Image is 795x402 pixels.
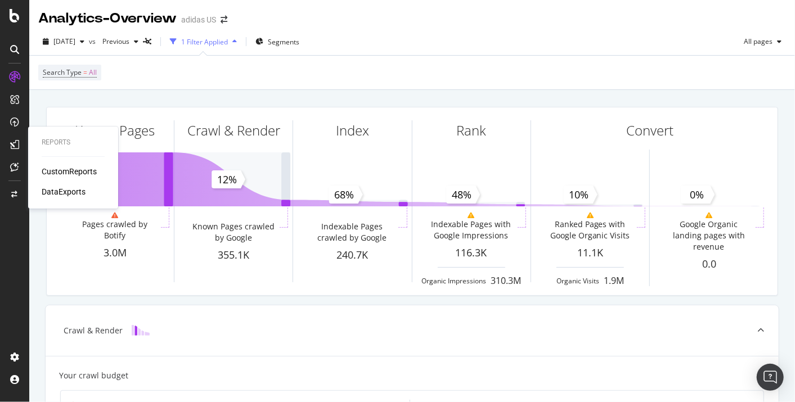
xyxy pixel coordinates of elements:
button: 1 Filter Applied [165,33,241,51]
div: Open Intercom Messenger [757,364,784,391]
div: Pages crawled by Botify [70,219,159,241]
div: Crawl & Render [187,121,280,140]
div: 116.3K [412,246,531,260]
span: vs [89,37,98,46]
div: Analytics - Overview [38,9,177,28]
div: Organic Impressions [421,276,486,286]
div: Index [336,121,369,140]
img: block-icon [132,325,150,336]
button: All pages [739,33,786,51]
div: Crawl & Render [64,325,123,336]
div: arrow-right-arrow-left [221,16,227,24]
div: 3.0M [56,246,174,260]
span: Previous [98,37,129,46]
div: Indexable Pages crawled by Google [308,221,396,243]
span: = [83,67,87,77]
button: Segments [251,33,304,51]
div: Indexable Pages with Google Impressions [427,219,515,241]
div: 310.3M [491,274,521,287]
div: Known Pages [75,121,155,140]
div: Your crawl budget [59,370,128,381]
button: Previous [98,33,143,51]
span: 2025 Sep. 9th [53,37,75,46]
div: 1 Filter Applied [181,37,228,47]
div: adidas US [181,14,216,25]
span: Segments [268,37,299,47]
div: Known Pages crawled by Google [189,221,277,243]
span: All [89,65,97,80]
div: 355.1K [174,248,293,263]
div: 240.7K [293,248,411,263]
div: Reports [42,138,105,147]
span: Search Type [43,67,82,77]
button: [DATE] [38,33,89,51]
a: DataExports [42,186,86,197]
span: All pages [739,37,772,46]
div: Rank [456,121,486,140]
a: CustomReports [42,166,97,177]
